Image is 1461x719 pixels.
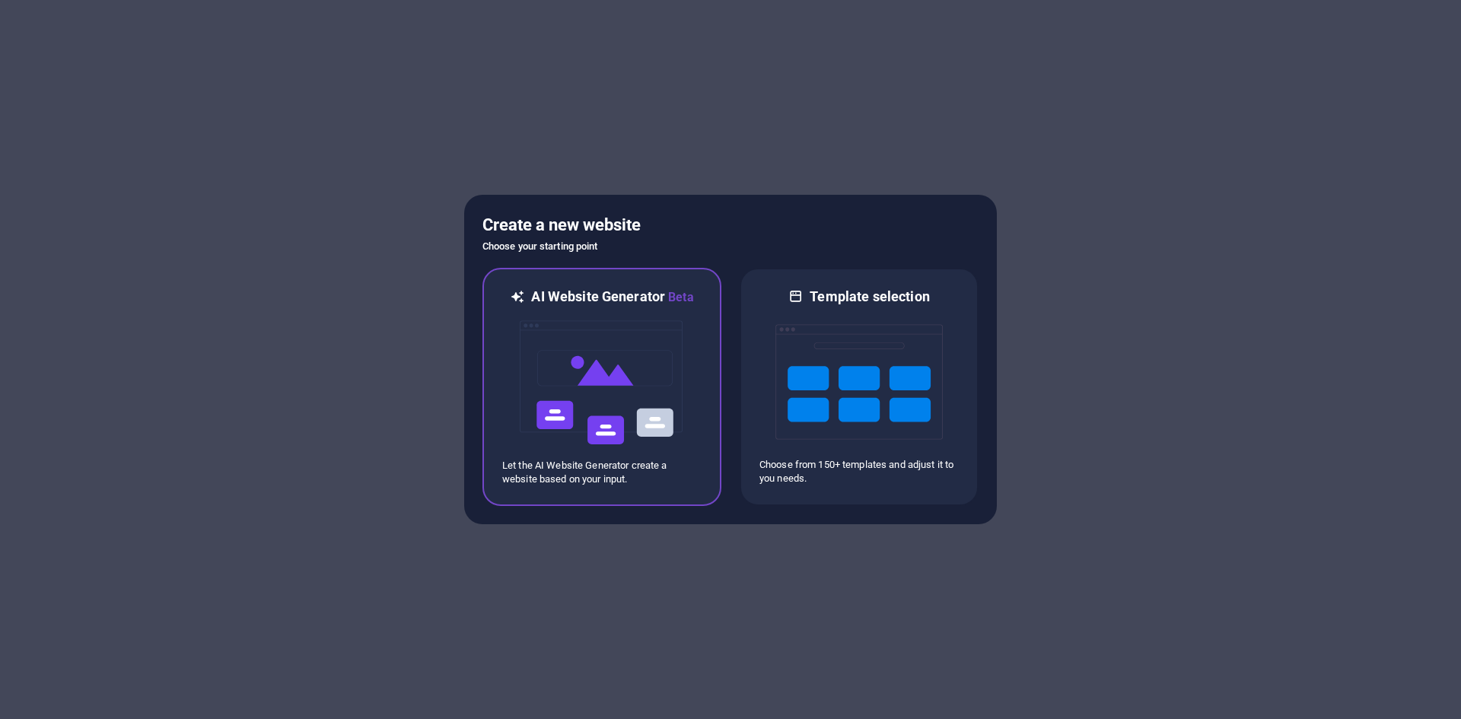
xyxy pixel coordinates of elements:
[482,268,721,506] div: AI Website GeneratorBetaaiLet the AI Website Generator create a website based on your input.
[810,288,929,306] h6: Template selection
[665,290,694,304] span: Beta
[518,307,686,459] img: ai
[502,459,702,486] p: Let the AI Website Generator create a website based on your input.
[759,458,959,485] p: Choose from 150+ templates and adjust it to you needs.
[531,288,693,307] h6: AI Website Generator
[482,213,979,237] h5: Create a new website
[740,268,979,506] div: Template selectionChoose from 150+ templates and adjust it to you needs.
[482,237,979,256] h6: Choose your starting point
